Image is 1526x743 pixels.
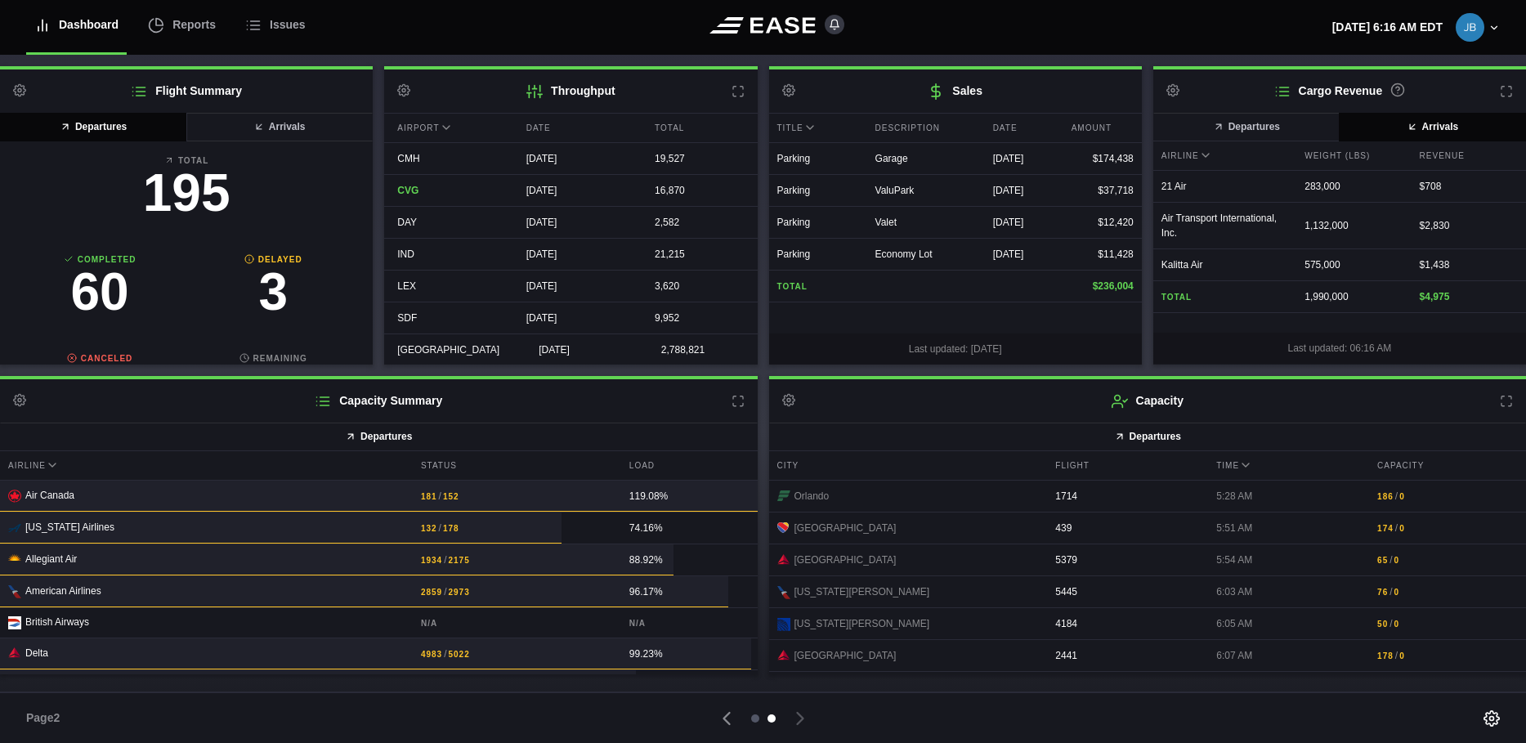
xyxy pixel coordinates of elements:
[413,451,617,480] div: Status
[25,553,77,565] span: Allegiant Air
[794,584,930,599] span: [US_STATE][PERSON_NAME]
[1296,141,1411,170] div: Weight (lbs)
[642,114,757,142] div: Total
[513,271,629,302] div: [DATE]
[621,451,758,480] div: Load
[1390,584,1392,599] span: /
[25,647,48,659] span: Delta
[875,151,977,166] div: Garage
[1296,249,1411,280] div: 575,000
[1216,522,1252,534] span: 5:51 AM
[993,247,1055,262] div: [DATE]
[384,334,512,365] div: [GEOGRAPHIC_DATA]
[384,302,499,333] div: SDF
[777,247,859,262] div: Parking
[1216,650,1252,661] span: 6:07 AM
[1377,618,1388,630] b: 50
[186,352,360,425] a: Remaining132
[629,617,750,629] b: N/A
[1296,281,1411,312] div: 1,990,000
[1047,608,1204,639] div: 4184
[642,271,757,302] div: 3,620
[25,490,74,501] span: Air Canada
[449,586,470,598] b: 2973
[629,584,750,599] div: 96.17%
[25,585,101,597] span: American Airlines
[186,352,360,365] b: Remaining
[769,114,867,142] div: Title
[993,151,1055,166] div: [DATE]
[1047,576,1204,607] div: 5445
[513,114,629,142] div: Date
[1369,451,1526,480] div: Capacity
[513,302,629,333] div: [DATE]
[1420,179,1518,194] div: $ 708
[1395,521,1398,535] span: /
[1399,490,1405,503] b: 0
[443,490,459,503] b: 152
[1377,650,1394,662] b: 178
[1377,490,1394,503] b: 186
[1216,554,1252,566] span: 5:54 AM
[642,143,757,174] div: 19,527
[1420,257,1518,272] div: $ 1,438
[777,183,859,198] div: Parking
[439,521,441,535] span: /
[1072,183,1134,198] div: $37,718
[421,617,609,629] b: N/A
[384,69,757,113] h2: Throughput
[794,521,897,535] span: [GEOGRAPHIC_DATA]
[449,554,470,566] b: 2175
[1216,618,1252,629] span: 6:05 AM
[1063,114,1142,142] div: Amount
[444,553,446,567] span: /
[384,239,499,270] div: IND
[648,334,758,365] div: 2,788,821
[985,114,1063,142] div: Date
[513,175,629,206] div: [DATE]
[769,451,1044,480] div: City
[449,648,470,660] b: 5022
[629,489,750,504] div: 119.08%
[642,175,757,206] div: 16,870
[642,207,757,238] div: 2,582
[1153,69,1526,113] h2: Cargo Revenue
[1377,554,1388,566] b: 65
[1047,544,1204,575] div: 5379
[794,648,897,663] span: [GEOGRAPHIC_DATA]
[867,114,985,142] div: Description
[1153,171,1296,202] div: 21 Air
[1395,648,1398,663] span: /
[1390,616,1392,631] span: /
[1420,289,1518,304] div: $ 4,975
[629,553,750,567] div: 88.92%
[1420,218,1518,233] div: $ 2,830
[513,207,629,238] div: [DATE]
[642,302,757,333] div: 9,952
[1153,203,1296,248] div: Air Transport International, Inc.
[1072,151,1134,166] div: $174,438
[384,143,499,174] div: CMH
[384,207,499,238] div: DAY
[186,113,373,141] button: Arrivals
[1047,481,1204,512] div: 1714
[186,253,360,326] a: Delayed3
[1399,522,1405,535] b: 0
[26,709,67,727] span: Page 2
[1153,141,1296,170] div: Airline
[397,185,418,196] span: CVG
[1394,586,1400,598] b: 0
[1208,451,1365,480] div: Time
[384,271,499,302] div: LEX
[1332,19,1443,36] p: [DATE] 6:16 AM EDT
[526,334,635,365] div: [DATE]
[186,266,360,318] h3: 3
[875,215,977,230] div: Valet
[1153,333,1526,364] div: Last updated: 06:16 AM
[1456,13,1484,42] img: 74ad5be311c8ae5b007de99f4e979312
[769,333,1142,365] div: Last updated: [DATE]
[13,352,186,365] b: Canceled
[777,215,859,230] div: Parking
[1399,650,1405,662] b: 0
[1153,113,1340,141] button: Departures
